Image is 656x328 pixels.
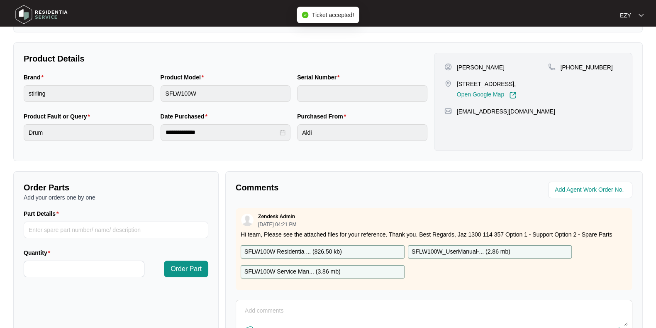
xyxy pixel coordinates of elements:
span: Order Part [171,264,202,274]
p: [PERSON_NAME] [457,63,505,72]
input: Brand [24,85,154,102]
p: Product Details [24,53,427,64]
span: check-circle [302,12,309,18]
input: Product Fault or Query [24,124,154,141]
img: user.svg [241,214,254,226]
label: Product Fault or Query [24,112,93,121]
img: Link-External [509,91,517,99]
img: map-pin [444,107,452,115]
p: Hi team, Please see the attached files for your reference. Thank you. Best Regards, Jaz 1300 114 ... [241,230,627,239]
p: Zendesk Admin [258,213,295,220]
input: Add Agent Work Order No. [555,185,627,195]
label: Quantity [24,249,54,257]
input: Quantity [24,261,144,277]
input: Purchased From [297,124,427,141]
label: Serial Number [297,73,343,81]
p: Comments [236,182,428,193]
a: Open Google Map [457,91,517,99]
img: map-pin [548,63,556,71]
p: [EMAIL_ADDRESS][DOMAIN_NAME] [457,107,555,116]
p: [DATE] 04:21 PM [258,222,296,227]
img: map-pin [444,80,452,87]
label: Brand [24,73,47,81]
img: dropdown arrow [639,13,644,17]
img: residentia service logo [12,2,71,27]
input: Product Model [161,85,291,102]
p: [STREET_ADDRESS], [457,80,517,88]
input: Date Purchased [166,128,278,137]
label: Date Purchased [161,112,211,121]
p: SFLW100W_UserManual-... ( 2.86 mb ) [412,247,510,256]
p: SFLW100W Service Man... ( 3.86 mb ) [244,267,341,276]
input: Serial Number [297,85,427,102]
span: Ticket accepted! [312,12,354,18]
label: Purchased From [297,112,349,121]
p: Order Parts [24,182,208,193]
p: [PHONE_NUMBER] [561,63,613,72]
p: EZY [620,11,631,20]
img: user-pin [444,63,452,71]
p: Add your orders one by one [24,193,208,202]
input: Part Details [24,222,208,238]
label: Product Model [161,73,207,81]
label: Part Details [24,210,62,218]
p: SFLW100W Residentia ... ( 826.50 kb ) [244,247,342,256]
button: Order Part [164,261,208,277]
